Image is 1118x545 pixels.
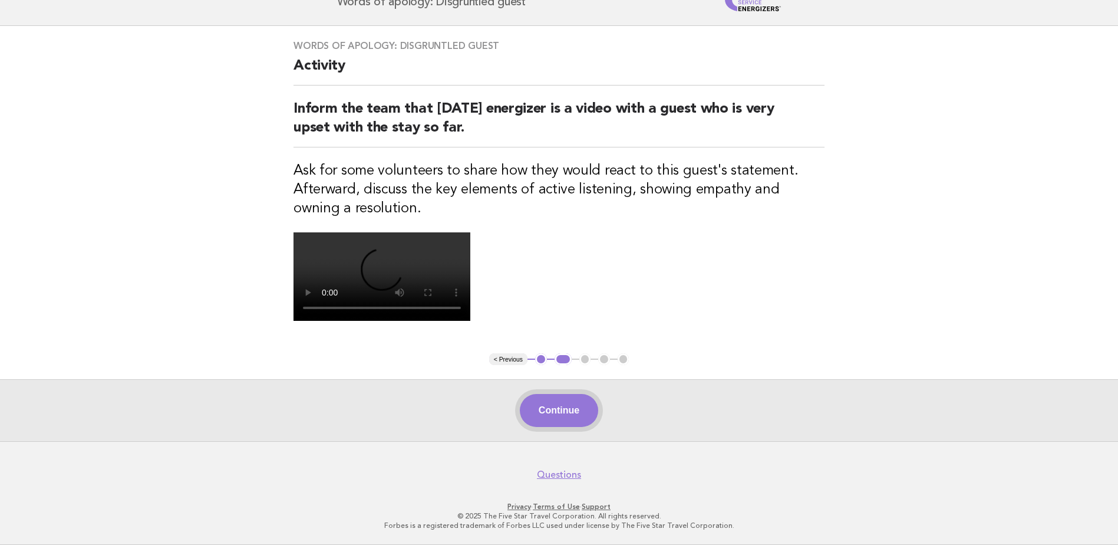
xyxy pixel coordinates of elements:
[293,162,825,218] h3: Ask for some volunteers to share how they would react to this guest's statement. Afterward, discu...
[533,503,580,511] a: Terms of Use
[199,502,920,511] p: · ·
[535,353,547,365] button: 1
[555,353,572,365] button: 2
[293,100,825,147] h2: Inform the team that [DATE] energizer is a video with a guest who is very upset with the stay so ...
[537,469,581,481] a: Questions
[582,503,611,511] a: Support
[507,503,531,511] a: Privacy
[489,353,527,365] button: < Previous
[199,511,920,521] p: © 2025 The Five Star Travel Corporation. All rights reserved.
[520,394,598,427] button: Continue
[293,40,825,52] h3: Words of apology: Disgruntled guest
[199,521,920,530] p: Forbes is a registered trademark of Forbes LLC used under license by The Five Star Travel Corpora...
[293,57,825,86] h2: Activity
